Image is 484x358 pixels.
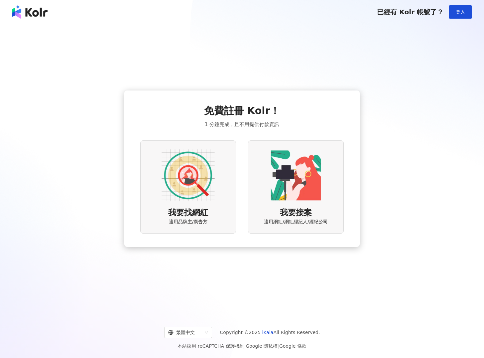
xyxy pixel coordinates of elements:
span: 1 分鐘完成，且不用提供付款資訊 [205,120,279,128]
span: 本站採用 reCAPTCHA 保護機制 [178,342,306,350]
span: 登入 [456,9,465,15]
span: 適用品牌主/廣告方 [169,219,208,225]
span: 適用網紅/網紅經紀人/經紀公司 [264,219,327,225]
img: AD identity option [162,149,215,202]
span: 我要接案 [280,207,312,219]
span: Copyright © 2025 All Rights Reserved. [220,328,320,336]
span: 免費註冊 Kolr！ [204,104,280,118]
img: logo [12,5,48,19]
a: iKala [262,330,274,335]
button: 登入 [449,5,472,19]
span: 我要找網紅 [168,207,208,219]
span: | [244,343,246,349]
img: KOL identity option [269,149,322,202]
a: Google 隱私權 [246,343,278,349]
span: | [278,343,279,349]
div: 繁體中文 [168,327,202,338]
a: Google 條款 [279,343,306,349]
span: 已經有 Kolr 帳號了？ [377,8,443,16]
